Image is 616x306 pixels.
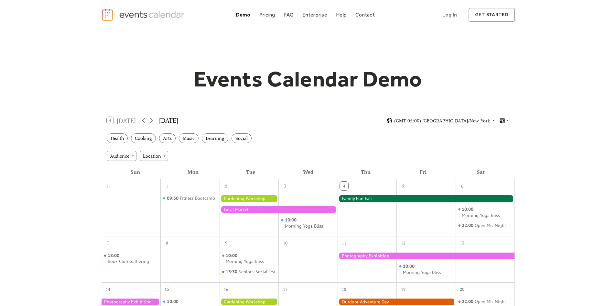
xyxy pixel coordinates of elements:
[281,10,297,19] a: FAQ
[469,8,515,22] a: get started
[284,13,294,17] div: FAQ
[300,10,330,19] a: Enterprise
[436,8,463,22] a: Log In
[236,13,251,17] div: Demo
[257,10,278,19] a: Pricing
[233,10,253,19] a: Demo
[101,8,187,21] a: home
[302,13,327,17] div: Enterprise
[333,10,349,19] a: Help
[184,66,432,92] h1: Events Calendar Demo
[353,10,377,19] a: Contact
[355,13,375,17] div: Contact
[259,13,275,17] div: Pricing
[336,13,347,17] div: Help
